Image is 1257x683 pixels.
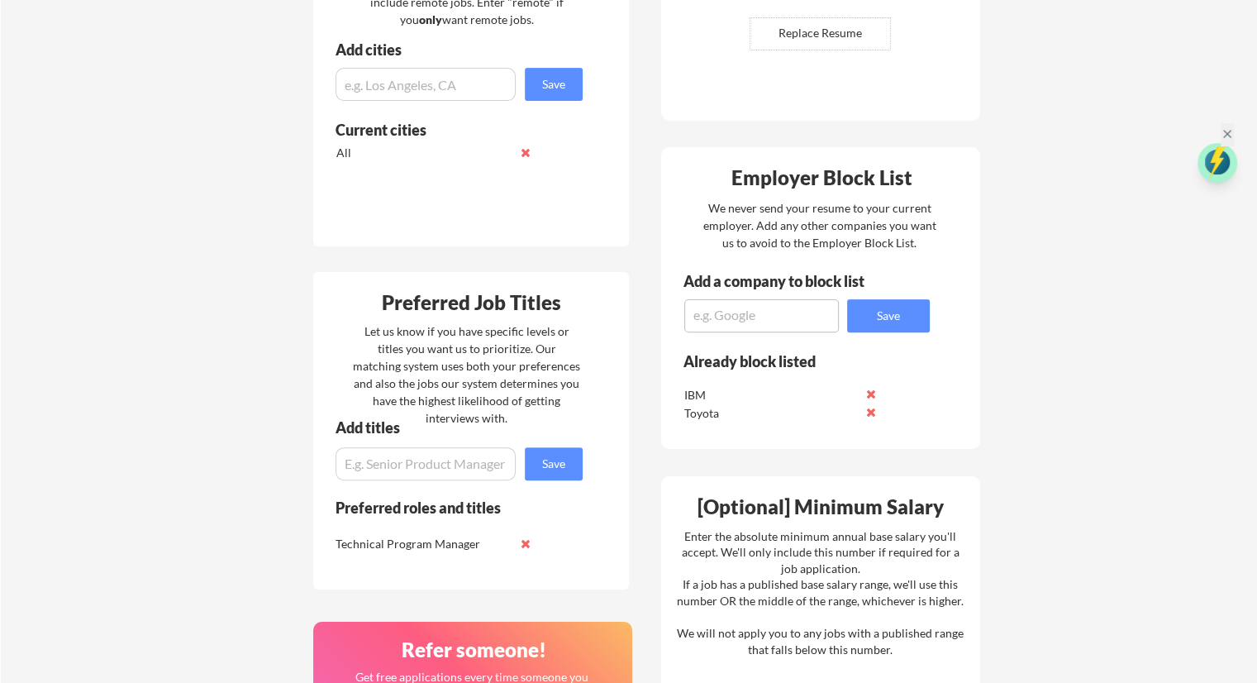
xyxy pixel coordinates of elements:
[847,299,930,332] button: Save
[353,322,580,427] div: Let us know if you have specific levels or titles you want us to prioritize. Our matching system ...
[320,640,627,660] div: Refer someone!
[683,274,890,289] div: Add a company to block list
[317,293,625,313] div: Preferred Job Titles
[336,536,510,552] div: Technical Program Manager
[525,447,583,480] button: Save
[336,420,569,435] div: Add titles
[336,122,564,137] div: Current cities
[668,168,975,188] div: Employer Block List
[336,145,511,161] div: All
[702,199,937,251] div: We never send your resume to your current employer. Add any other companies you want us to avoid ...
[336,500,560,515] div: Preferred roles and titles
[336,68,516,101] input: e.g. Los Angeles, CA
[667,497,974,517] div: [Optional] Minimum Salary
[525,68,583,101] button: Save
[683,354,907,369] div: Already block listed
[684,405,859,422] div: Toyota
[677,528,964,658] div: Enter the absolute minimum annual base salary you'll accept. We'll only include this number if re...
[336,447,516,480] input: E.g. Senior Product Manager
[418,12,441,26] strong: only
[336,42,587,57] div: Add cities
[684,387,859,404] div: IBM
